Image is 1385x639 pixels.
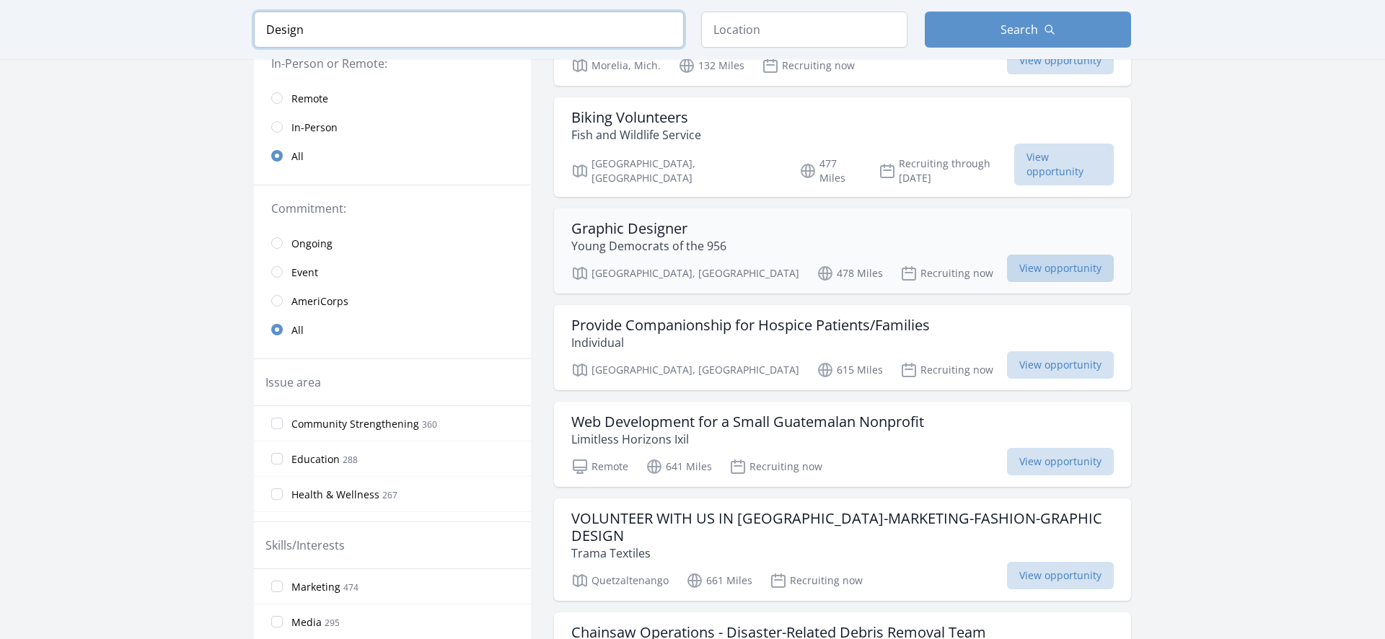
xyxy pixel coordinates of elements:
[701,12,907,48] input: Location
[571,334,930,351] p: Individual
[291,417,419,431] span: Community Strengthening
[571,109,701,126] h3: Biking Volunteers
[271,616,283,627] input: Media 295
[1007,47,1114,74] span: View opportunity
[571,237,726,255] p: Young Democrats of the 956
[646,458,712,475] p: 641 Miles
[925,12,1131,48] button: Search
[291,120,338,135] span: In-Person
[900,265,993,282] p: Recruiting now
[291,149,304,164] span: All
[571,157,782,185] p: [GEOGRAPHIC_DATA], [GEOGRAPHIC_DATA]
[254,315,531,344] a: All
[554,498,1131,601] a: VOLUNTEER WITH US IN [GEOGRAPHIC_DATA]-MARKETING-FASHION-GRAPHIC DESIGN Trama Textiles Quetzalten...
[1007,448,1114,475] span: View opportunity
[554,208,1131,294] a: Graphic Designer Young Democrats of the 956 [GEOGRAPHIC_DATA], [GEOGRAPHIC_DATA] 478 Miles Recrui...
[291,265,318,280] span: Event
[291,323,304,338] span: All
[1001,21,1038,38] span: Search
[817,265,883,282] p: 478 Miles
[554,402,1131,487] a: Web Development for a Small Guatemalan Nonprofit Limitless Horizons Ixil Remote 641 Miles Recruit...
[571,572,669,589] p: Quetzaltenango
[271,581,283,592] input: Marketing 474
[799,157,861,185] p: 477 Miles
[291,452,340,467] span: Education
[571,545,1114,562] p: Trama Textiles
[291,580,340,594] span: Marketing
[571,361,799,379] p: [GEOGRAPHIC_DATA], [GEOGRAPHIC_DATA]
[1007,351,1114,379] span: View opportunity
[291,488,379,502] span: Health & Wellness
[271,453,283,464] input: Education 288
[254,141,531,170] a: All
[571,317,930,334] h3: Provide Companionship for Hospice Patients/Families
[571,220,726,237] h3: Graphic Designer
[271,200,514,217] legend: Commitment:
[254,113,531,141] a: In-Person
[571,431,924,448] p: Limitless Horizons Ixil
[382,489,397,501] span: 267
[571,57,661,74] p: Morelia, Mich.
[422,418,437,431] span: 360
[678,57,744,74] p: 132 Miles
[271,488,283,500] input: Health & Wellness 267
[254,257,531,286] a: Event
[291,294,348,309] span: AmeriCorps
[291,237,333,251] span: Ongoing
[291,615,322,630] span: Media
[254,286,531,315] a: AmeriCorps
[729,458,822,475] p: Recruiting now
[271,418,283,429] input: Community Strengthening 360
[770,572,863,589] p: Recruiting now
[343,454,358,466] span: 288
[571,413,924,431] h3: Web Development for a Small Guatemalan Nonprofit
[265,537,345,554] legend: Skills/Interests
[254,12,684,48] input: Keyword
[817,361,883,379] p: 615 Miles
[1007,562,1114,589] span: View opportunity
[265,374,321,391] legend: Issue area
[271,55,514,72] legend: In-Person or Remote:
[571,458,628,475] p: Remote
[762,57,855,74] p: Recruiting now
[254,229,531,257] a: Ongoing
[291,92,328,106] span: Remote
[879,157,1015,185] p: Recruiting through [DATE]
[554,305,1131,390] a: Provide Companionship for Hospice Patients/Families Individual [GEOGRAPHIC_DATA], [GEOGRAPHIC_DAT...
[571,265,799,282] p: [GEOGRAPHIC_DATA], [GEOGRAPHIC_DATA]
[686,572,752,589] p: 661 Miles
[571,126,701,144] p: Fish and Wildlife Service
[343,581,359,594] span: 474
[571,510,1114,545] h3: VOLUNTEER WITH US IN [GEOGRAPHIC_DATA]-MARKETING-FASHION-GRAPHIC DESIGN
[1014,144,1114,185] span: View opportunity
[900,361,993,379] p: Recruiting now
[254,84,531,113] a: Remote
[554,97,1131,197] a: Biking Volunteers Fish and Wildlife Service [GEOGRAPHIC_DATA], [GEOGRAPHIC_DATA] 477 Miles Recrui...
[325,617,340,629] span: 295
[1007,255,1114,282] span: View opportunity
